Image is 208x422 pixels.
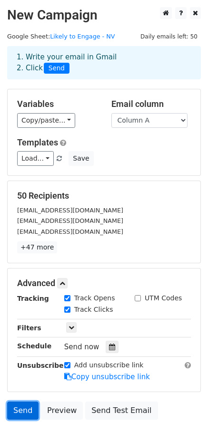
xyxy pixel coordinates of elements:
h5: Email column [111,99,191,109]
h2: New Campaign [7,7,201,23]
a: Load... [17,151,54,166]
span: Send now [64,343,99,351]
h5: Advanced [17,278,191,288]
strong: Unsubscribe [17,362,64,369]
a: Templates [17,137,58,147]
small: [EMAIL_ADDRESS][DOMAIN_NAME] [17,207,123,214]
iframe: Chat Widget [160,376,208,422]
label: Track Opens [74,293,115,303]
label: UTM Codes [145,293,182,303]
a: +47 more [17,241,57,253]
a: Copy unsubscribe link [64,373,150,381]
label: Track Clicks [74,305,113,315]
a: Copy/paste... [17,113,75,128]
strong: Schedule [17,342,51,350]
a: Likely to Engage - NV [50,33,115,40]
a: Send [7,402,39,420]
small: [EMAIL_ADDRESS][DOMAIN_NAME] [17,228,123,235]
h5: Variables [17,99,97,109]
a: Daily emails left: 50 [137,33,201,40]
a: Preview [41,402,83,420]
h5: 50 Recipients [17,191,191,201]
small: [EMAIL_ADDRESS][DOMAIN_NAME] [17,217,123,224]
strong: Tracking [17,295,49,302]
span: Daily emails left: 50 [137,31,201,42]
span: Send [44,63,69,74]
small: Google Sheet: [7,33,115,40]
div: 1. Write your email in Gmail 2. Click [10,52,198,74]
label: Add unsubscribe link [74,360,144,370]
strong: Filters [17,324,41,332]
button: Save [69,151,93,166]
a: Send Test Email [85,402,158,420]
